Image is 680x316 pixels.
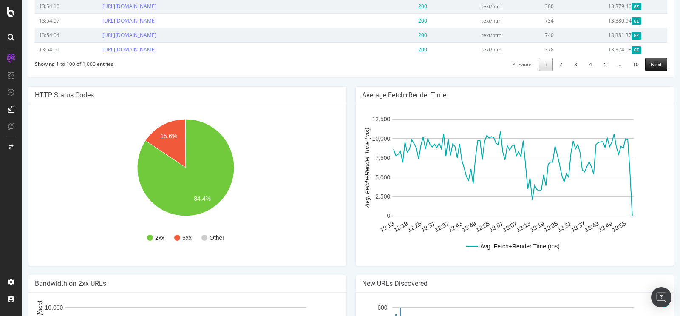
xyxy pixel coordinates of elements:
td: 734 [518,13,582,28]
text: 13:07 [480,220,496,233]
text: 600 [355,305,365,311]
text: 12:31 [398,220,414,233]
text: 13:55 [589,220,605,233]
td: 13,374.08 [582,42,645,57]
span: Gzipped Content [609,17,619,25]
text: 12:25 [384,220,401,233]
text: 84.4% [172,196,189,202]
span: 200 [396,31,405,39]
a: [URL][DOMAIN_NAME] [80,31,134,39]
text: 12,500 [350,116,368,123]
text: 13:37 [548,220,564,233]
div: Open Intercom Messenger [651,287,671,307]
span: Gzipped Content [609,32,619,39]
span: 200 [396,46,405,53]
a: [URL][DOMAIN_NAME] [80,3,134,10]
td: text/html [455,28,518,42]
text: 13:43 [561,220,578,233]
text: 15.6% [139,133,156,140]
text: 5xx [160,234,170,241]
text: 13:01 [466,220,483,233]
a: 4 [561,58,575,71]
text: 13:13 [493,220,510,233]
text: 2xx [133,234,142,241]
td: text/html [455,42,518,57]
text: 2,500 [353,193,368,200]
a: 2 [532,58,546,71]
h4: HTTP Status Codes [13,91,318,100]
text: 13:49 [575,220,592,233]
text: 13:19 [507,220,524,233]
a: Previous [484,58,516,71]
a: 5 [576,58,590,71]
td: 13:54:07 [13,13,76,28]
text: 10,000 [23,305,41,311]
h4: Bandwidth on 2xx URLs [13,279,318,288]
text: 12:37 [411,220,428,233]
text: 12:43 [425,220,442,233]
text: 0 [365,213,368,219]
text: Avg. Fetch+Render Time (ms) [458,243,538,250]
text: 10,000 [350,135,368,142]
h4: Average Fetch+Render Time [340,91,645,100]
td: 740 [518,28,582,42]
text: 13:31 [534,220,551,233]
text: 12:13 [357,220,374,233]
td: text/html [455,13,518,28]
td: 13:54:01 [13,42,76,57]
svg: A chart. [340,111,642,259]
div: Showing 1 to 100 of 1,000 entries [13,57,91,68]
td: 13,381.37 [582,28,645,42]
a: [URL][DOMAIN_NAME] [80,17,134,24]
td: 378 [518,42,582,57]
span: Gzipped Content [609,3,619,10]
text: Avg. Fetch+Render Time (ms) [342,128,348,208]
a: 10 [605,58,622,71]
text: 12:19 [371,220,387,233]
h4: New URLs Discovered [340,279,645,288]
td: 13:54:04 [13,28,76,42]
td: 13,380.94 [582,13,645,28]
text: 5,000 [353,174,368,181]
svg: A chart. [13,111,314,259]
text: Other [187,234,202,241]
span: 200 [396,3,405,10]
a: Next [623,58,645,71]
a: [URL][DOMAIN_NAME] [80,46,134,53]
text: 13:25 [521,220,537,233]
text: 7,500 [353,155,368,162]
a: 3 [547,58,561,71]
span: 200 [396,17,405,24]
text: 12:55 [452,220,469,233]
span: Gzipped Content [609,46,619,54]
text: 12:49 [439,220,455,233]
span: … [590,61,604,68]
a: 1 [517,58,531,71]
